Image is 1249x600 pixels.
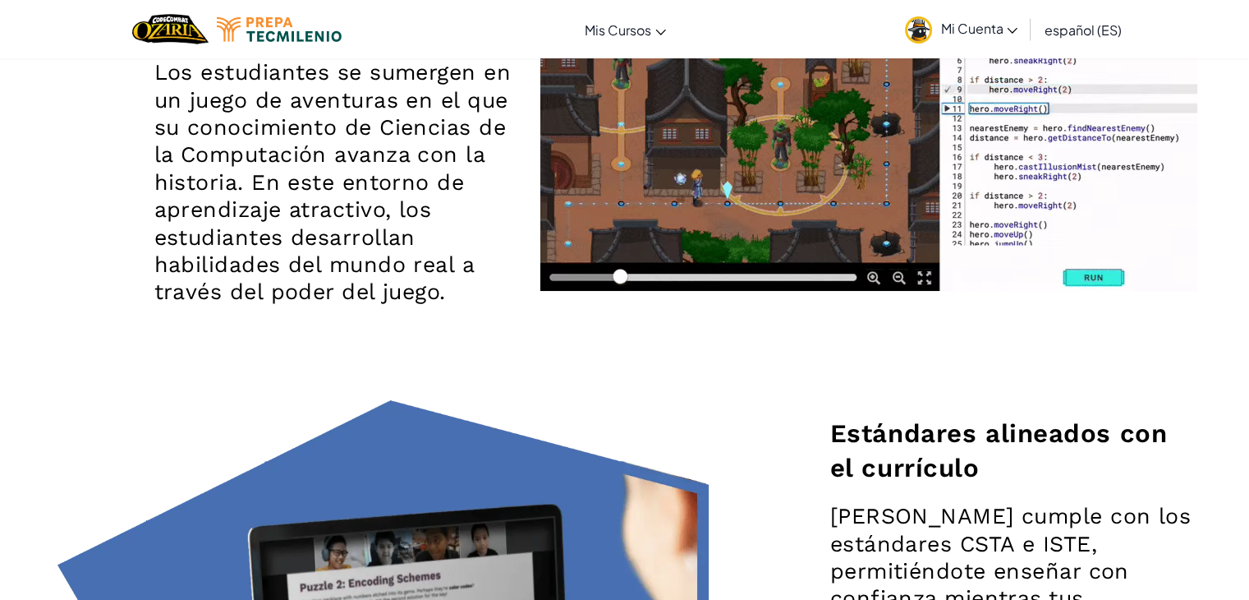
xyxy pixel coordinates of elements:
span: Mis Cursos [585,21,651,39]
a: Mi Cuenta [897,3,1026,55]
a: Ozaria by CodeCombat logo [132,12,209,46]
img: avatar [905,16,932,44]
a: Mis Cursos [576,7,674,52]
img: Home [132,12,209,46]
h2: Estándares alineados con el currículo [830,417,1192,487]
span: español (ES) [1044,21,1121,39]
img: Tecmilenio logo [217,17,342,42]
a: español (ES) [1035,7,1129,52]
span: Mi Cuenta [940,20,1017,37]
p: Los estudiantes se sumergen en un juego de aventuras en el que su conocimiento de Ciencias de la ... [154,58,516,306]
